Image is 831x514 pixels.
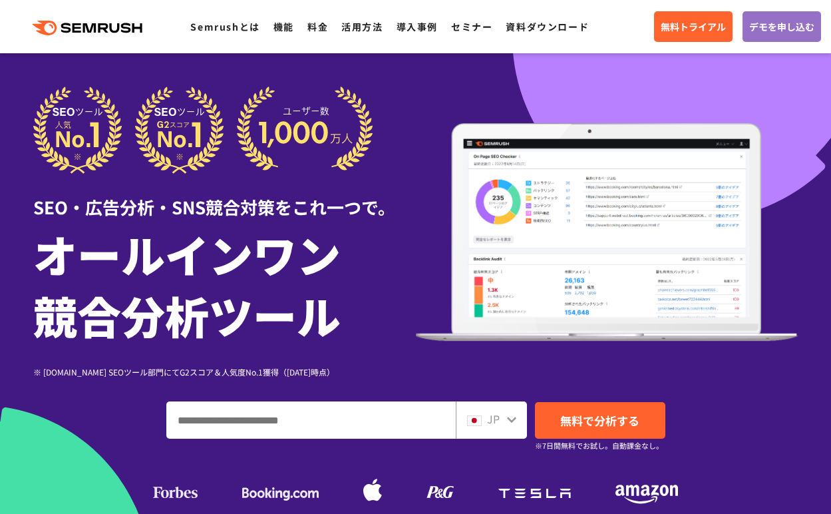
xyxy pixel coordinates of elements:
[33,223,416,346] h1: オールインワン 競合分析ツール
[535,402,665,439] a: 無料で分析する
[654,11,733,42] a: 無料トライアル
[307,20,328,33] a: 料金
[190,20,259,33] a: Semrushとは
[33,174,416,220] div: SEO・広告分析・SNS競合対策をこれ一つで。
[451,20,492,33] a: セミナー
[273,20,294,33] a: 機能
[535,439,663,452] small: ※7日間無料でお試し。自動課金なし。
[33,366,416,378] div: ※ [DOMAIN_NAME] SEOツール部門にてG2スコア＆人気度No.1獲得（[DATE]時点）
[661,19,726,34] span: 無料トライアル
[341,20,383,33] a: 活用方法
[560,412,639,429] span: 無料で分析する
[749,19,814,34] span: デモを申し込む
[487,411,500,427] span: JP
[743,11,821,42] a: デモを申し込む
[167,402,455,438] input: ドメイン、キーワードまたはURLを入力してください
[397,20,438,33] a: 導入事例
[506,20,589,33] a: 資料ダウンロード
